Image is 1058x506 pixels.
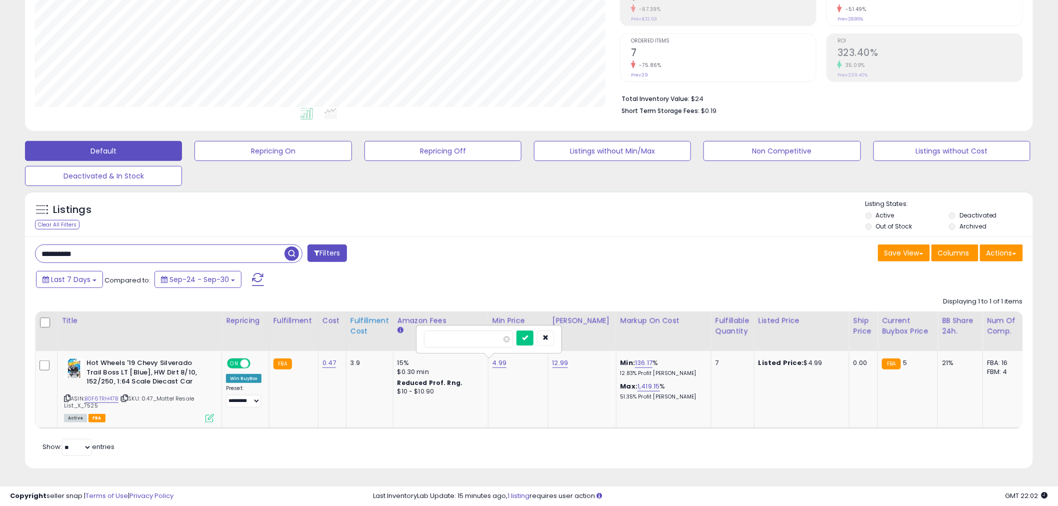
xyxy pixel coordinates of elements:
[228,359,240,368] span: ON
[873,141,1030,161] button: Listings without Cost
[508,491,530,500] a: 1 listing
[987,358,1020,367] div: FBA: 16
[876,222,912,230] label: Out of Stock
[249,359,265,368] span: OFF
[88,414,105,422] span: FBA
[878,244,930,261] button: Save View
[620,370,703,377] p: 12.83% Profit [PERSON_NAME]
[226,315,265,326] div: Repricing
[837,38,1022,44] span: ROI
[715,315,750,336] div: Fulfillable Quantity
[987,367,1020,376] div: FBM: 4
[635,358,652,368] a: 136.17
[942,358,975,367] div: 21%
[631,38,816,44] span: Ordered Items
[635,5,661,13] small: -67.39%
[959,222,986,230] label: Archived
[620,315,707,326] div: Markup on Cost
[226,385,261,407] div: Preset:
[322,358,336,368] a: 0.47
[853,315,873,336] div: Ship Price
[837,16,863,22] small: Prev: 28.86%
[61,315,217,326] div: Title
[350,315,389,336] div: Fulfillment Cost
[631,47,816,60] h2: 7
[620,381,638,391] b: Max:
[758,358,841,367] div: $4.99
[616,311,711,351] th: The percentage added to the cost of goods (COGS) that forms the calculator for Min & Max prices.
[10,491,173,501] div: seller snap | |
[350,358,385,367] div: 3.9
[552,358,568,368] a: 12.99
[865,199,1033,209] p: Listing States:
[758,315,845,326] div: Listed Price
[397,387,480,396] div: $10 - $10.90
[373,491,1048,501] div: Last InventoryLab Update: 15 minutes ago, requires user action.
[943,297,1023,306] div: Displaying 1 to 1 of 1 items
[534,141,691,161] button: Listings without Min/Max
[837,47,1022,60] h2: 323.40%
[397,315,484,326] div: Amazon Fees
[397,358,480,367] div: 15%
[273,315,314,326] div: Fulfillment
[931,244,978,261] button: Columns
[876,211,894,219] label: Active
[853,358,870,367] div: 0.00
[842,61,865,69] small: 35.09%
[322,315,342,326] div: Cost
[64,358,84,378] img: 51kQiXI+WsL._SL40_.jpg
[621,106,699,115] b: Short Term Storage Fees:
[397,378,463,387] b: Reduced Prof. Rng.
[959,211,997,219] label: Deactivated
[226,374,261,383] div: Win BuyBox
[51,274,90,284] span: Last 7 Days
[758,358,804,367] b: Listed Price:
[938,248,969,258] span: Columns
[703,141,860,161] button: Non Competitive
[620,358,635,367] b: Min:
[53,203,91,217] h5: Listings
[942,315,978,336] div: BB Share 24h.
[492,315,544,326] div: Min Price
[397,367,480,376] div: $0.30 min
[25,141,182,161] button: Default
[42,442,114,451] span: Show: entries
[620,382,703,400] div: %
[492,358,507,368] a: 4.99
[364,141,521,161] button: Repricing Off
[129,491,173,500] a: Privacy Policy
[552,315,612,326] div: [PERSON_NAME]
[882,358,900,369] small: FBA
[621,94,689,103] b: Total Inventory Value:
[10,491,46,500] strong: Copyright
[631,72,648,78] small: Prev: 29
[621,92,1015,104] li: $24
[1005,491,1048,500] span: 2025-10-8 22:02 GMT
[104,275,150,285] span: Compared to:
[397,326,403,335] small: Amazon Fees.
[307,244,346,262] button: Filters
[154,271,241,288] button: Sep-24 - Sep-30
[987,315,1023,336] div: Num of Comp.
[903,358,907,367] span: 5
[842,5,866,13] small: -51.49%
[620,358,703,377] div: %
[620,393,703,400] p: 51.35% Profit [PERSON_NAME]
[273,358,292,369] small: FBA
[631,16,657,22] small: Prev: $32.63
[64,358,214,421] div: ASIN:
[64,414,87,422] span: All listings currently available for purchase on Amazon
[84,394,118,403] a: B0F6TRH47B
[882,315,933,336] div: Current Buybox Price
[837,72,867,78] small: Prev: 239.40%
[86,358,208,389] b: Hot Wheels '19 Chevy Silverado Trail Boss LT [Blue], HW Dirt 8/10, 152/250, 1:64 Scale Diecast Car
[85,491,128,500] a: Terms of Use
[194,141,351,161] button: Repricing On
[35,220,79,229] div: Clear All Filters
[637,381,659,391] a: 1,419.15
[36,271,103,288] button: Last 7 Days
[169,274,229,284] span: Sep-24 - Sep-30
[64,394,194,409] span: | SKU: 0.47_Mattel Resale List_X_7525
[715,358,746,367] div: 7
[980,244,1023,261] button: Actions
